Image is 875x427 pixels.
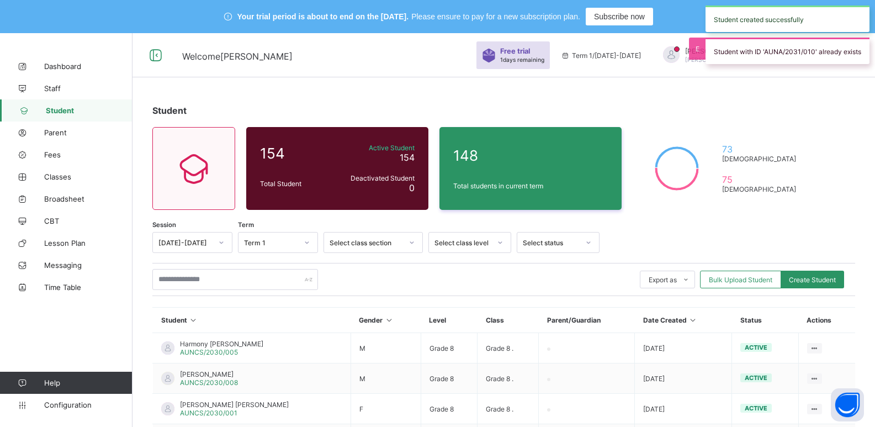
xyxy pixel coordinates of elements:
th: Level [421,308,478,333]
span: 0 [409,182,415,193]
th: Gender [351,308,421,333]
th: Class [478,308,539,333]
span: Broadsheet [44,194,132,203]
span: 75 [722,174,801,185]
span: 1 days remaining [500,56,544,63]
div: Term 1 [244,239,298,247]
span: [DEMOGRAPHIC_DATA] [722,155,801,163]
span: Bulk Upload Student [709,276,772,284]
div: [DATE]-[DATE] [158,239,212,247]
span: Parent [44,128,132,137]
span: AUNCS/2030/001 [180,409,237,417]
span: 154 [260,145,331,162]
span: AUNCS/2030/005 [180,348,238,356]
td: Grade 8 [421,363,478,394]
span: Messaging [44,261,132,270]
th: Actions [798,308,855,333]
span: Your trial period is about to end on the [DATE]. [237,12,409,21]
span: Export as [649,276,677,284]
span: active [745,344,767,351]
span: Active Student [336,144,415,152]
span: AUNCS/2030/008 [180,378,238,387]
td: M [351,333,421,363]
td: M [351,363,421,394]
span: Help [44,378,132,387]
span: Subscribe now [594,12,645,21]
span: Staff [44,84,132,93]
div: Select class section [330,239,402,247]
span: Lesson Plan [44,239,132,247]
span: Fees [44,150,132,159]
span: Session [152,221,176,229]
span: Student [152,105,187,116]
span: Student [46,106,132,115]
td: Grade 8 [421,394,478,424]
td: [DATE] [635,363,732,394]
td: Grade 8 [421,333,478,363]
span: Configuration [44,400,132,409]
td: F [351,394,421,424]
i: Sort in Ascending Order [688,316,698,324]
td: Grade 8 . [478,394,539,424]
span: 154 [400,152,415,163]
span: 148 [453,147,608,164]
td: [DATE] [635,333,732,363]
span: Time Table [44,283,132,292]
div: Select status [523,239,579,247]
span: [PERSON_NAME] [PERSON_NAME] [180,400,289,409]
div: Total Student [257,177,333,191]
th: Parent/Guardian [539,308,635,333]
span: Create Student [789,276,836,284]
th: Status [732,308,798,333]
div: Select class level [434,239,491,247]
td: Grade 8 . [478,363,539,394]
span: Term [238,221,254,229]
span: session/term information [561,51,641,60]
i: Sort in Ascending Order [189,316,198,324]
span: Welcome [PERSON_NAME] [182,51,293,62]
th: Student [153,308,351,333]
td: [DATE] [635,394,732,424]
span: Free trial [500,47,539,55]
button: Open asap [831,388,864,421]
span: Harmony [PERSON_NAME] [180,340,263,348]
span: [DEMOGRAPHIC_DATA] [722,185,801,193]
span: 73 [722,144,801,155]
div: RitaAkulia [652,46,854,65]
span: [PERSON_NAME] [180,370,238,378]
span: Dashboard [44,62,132,71]
i: Sort in Ascending Order [384,316,394,324]
span: Classes [44,172,132,181]
th: Date Created [635,308,732,333]
img: sticker-purple.71386a28dfed39d6af7621340158ba97.svg [482,49,496,62]
span: [PERSON_NAME] Akulia [685,47,830,55]
span: active [745,374,767,382]
span: CBT [44,217,132,225]
span: active [745,404,767,412]
div: Student created successfully [706,6,869,32]
span: Please ensure to pay for a new subscription plan. [411,12,580,21]
span: [PERSON_NAME][EMAIL_ADDRESS][DOMAIN_NAME] [685,56,830,63]
span: Deactivated Student [336,174,415,182]
div: Student with ID 'AUNA/2031/010' already exists [706,38,869,64]
td: Grade 8 . [478,333,539,363]
span: Total students in current term [453,182,608,190]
